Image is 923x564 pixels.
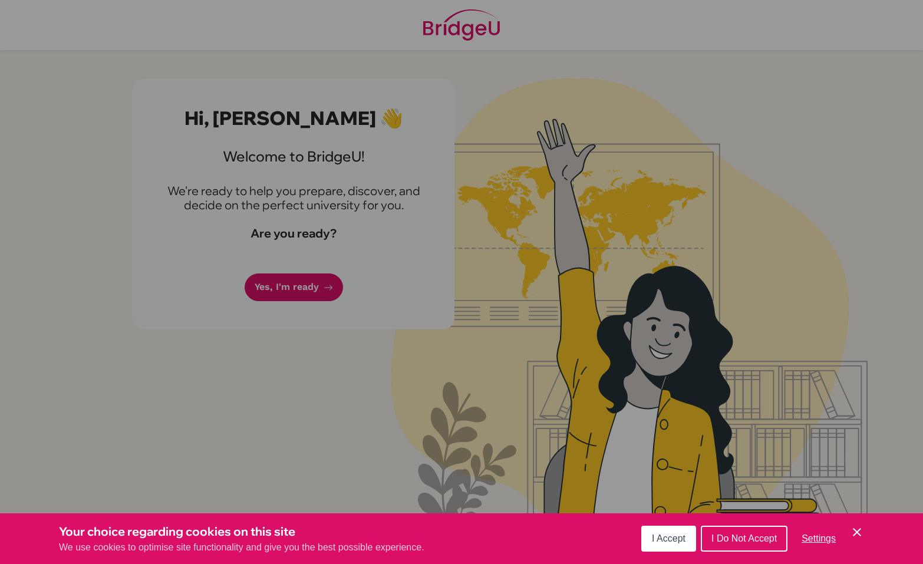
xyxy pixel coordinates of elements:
[802,533,836,543] span: Settings
[652,533,685,543] span: I Accept
[641,526,696,552] button: I Accept
[701,526,787,552] button: I Do Not Accept
[792,527,845,550] button: Settings
[59,540,424,555] p: We use cookies to optimise site functionality and give you the best possible experience.
[850,525,864,539] button: Save and close
[711,533,777,543] span: I Do Not Accept
[59,523,424,540] h3: Your choice regarding cookies on this site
